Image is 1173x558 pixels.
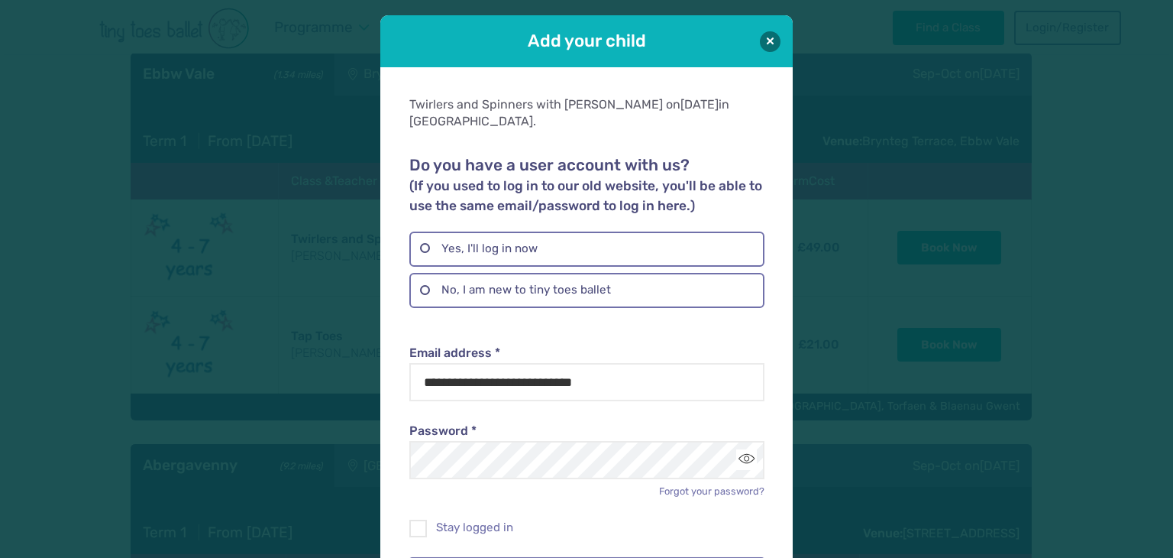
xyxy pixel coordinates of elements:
[409,232,764,267] label: Yes, I'll log in now
[680,97,719,112] span: [DATE]
[409,423,764,440] label: Password *
[736,449,757,470] button: Toggle password visibility
[409,345,764,362] label: Email address *
[409,520,764,536] label: Stay logged in
[423,29,750,53] h1: Add your child
[409,96,764,131] div: Twirlers and Spinners with [PERSON_NAME] on in [GEOGRAPHIC_DATA].
[409,273,764,308] label: No, I am new to tiny toes ballet
[659,485,764,497] a: Forgot your password?
[409,178,762,213] small: (If you used to log in to our old website, you'll be able to use the same email/password to log i...
[409,156,764,216] h2: Do you have a user account with us?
